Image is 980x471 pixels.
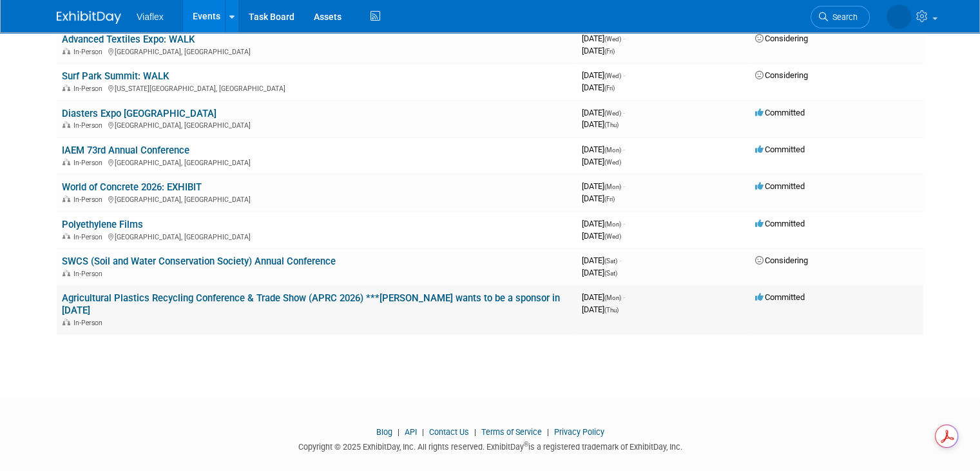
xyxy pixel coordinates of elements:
a: World of Concrete 2026: EXHIBIT [62,181,202,193]
a: Search [811,6,870,28]
img: In-Person Event [62,159,70,165]
img: In-Person Event [62,195,70,202]
a: Terms of Service [481,427,542,437]
span: (Wed) [604,72,621,79]
span: (Thu) [604,121,619,128]
span: (Sat) [604,257,617,265]
span: [DATE] [582,145,625,154]
div: [GEOGRAPHIC_DATA], [GEOGRAPHIC_DATA] [62,157,572,167]
span: [DATE] [582,108,625,117]
span: - [623,108,625,117]
img: ExhibitDay [57,11,121,24]
span: [DATE] [582,256,621,265]
img: In-Person Event [62,233,70,239]
span: [DATE] [582,83,615,92]
span: - [623,70,625,80]
a: Polyethylene Films [62,219,143,230]
a: Surf Park Summit: WALK [62,70,169,82]
span: [DATE] [582,292,625,302]
span: (Wed) [604,35,621,43]
span: Committed [755,181,805,191]
span: In-Person [73,195,106,204]
a: SWCS (Soil and Water Conservation Society) Annual Conference [62,256,336,267]
span: [DATE] [582,194,615,203]
span: - [623,219,625,228]
span: [DATE] [582,231,621,241]
img: Deb Johnson [887,5,911,29]
span: In-Person [73,121,106,130]
span: [DATE] [582,70,625,80]
span: (Wed) [604,233,621,240]
span: (Fri) [604,85,615,92]
span: - [623,292,625,302]
span: - [619,256,621,265]
a: Advanced Textiles Expo: WALK [62,34,195,45]
a: Privacy Policy [554,427,604,437]
span: In-Person [73,85,106,93]
span: [DATE] [582,46,615,55]
a: Blog [376,427,392,437]
span: Committed [755,219,805,228]
span: Committed [755,145,805,154]
span: Considering [755,34,808,43]
span: (Mon) [604,146,621,154]
span: [DATE] [582,305,619,314]
span: [DATE] [582,157,621,166]
span: In-Person [73,48,106,56]
span: [DATE] [582,34,625,43]
span: In-Person [73,319,106,327]
span: (Mon) [604,294,621,301]
img: In-Person Event [62,48,70,54]
img: In-Person Event [62,270,70,276]
span: | [394,427,403,437]
span: - [623,34,625,43]
span: (Thu) [604,306,619,314]
span: (Mon) [604,183,621,190]
span: Committed [755,292,805,302]
a: Contact Us [429,427,469,437]
span: | [471,427,479,437]
div: [GEOGRAPHIC_DATA], [GEOGRAPHIC_DATA] [62,119,572,130]
span: Considering [755,256,808,265]
span: [DATE] [582,119,619,129]
span: In-Person [73,270,106,278]
span: In-Person [73,159,106,167]
span: | [544,427,552,437]
img: In-Person Event [62,319,70,325]
a: API [405,427,417,437]
div: [GEOGRAPHIC_DATA], [GEOGRAPHIC_DATA] [62,194,572,204]
span: Search [828,12,858,22]
img: In-Person Event [62,85,70,91]
div: [GEOGRAPHIC_DATA], [GEOGRAPHIC_DATA] [62,46,572,56]
span: - [623,181,625,191]
sup: ® [524,441,528,448]
span: In-Person [73,233,106,241]
span: - [623,145,625,154]
div: [US_STATE][GEOGRAPHIC_DATA], [GEOGRAPHIC_DATA] [62,83,572,93]
span: (Fri) [604,195,615,203]
span: Viaflex [137,12,164,22]
a: Agricultural Plastics Recycling Conference & Trade Show (APRC 2026) ***[PERSON_NAME] wants to be ... [62,292,560,316]
a: Diasters Expo [GEOGRAPHIC_DATA] [62,108,216,119]
span: [DATE] [582,181,625,191]
div: [GEOGRAPHIC_DATA], [GEOGRAPHIC_DATA] [62,231,572,241]
span: Considering [755,70,808,80]
span: (Fri) [604,48,615,55]
span: Committed [755,108,805,117]
span: (Sat) [604,270,617,277]
span: | [419,427,427,437]
span: (Mon) [604,221,621,228]
a: IAEM 73rd Annual Conference [62,145,189,156]
span: [DATE] [582,268,617,277]
span: (Wed) [604,110,621,117]
span: [DATE] [582,219,625,228]
span: (Wed) [604,159,621,166]
img: In-Person Event [62,121,70,128]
